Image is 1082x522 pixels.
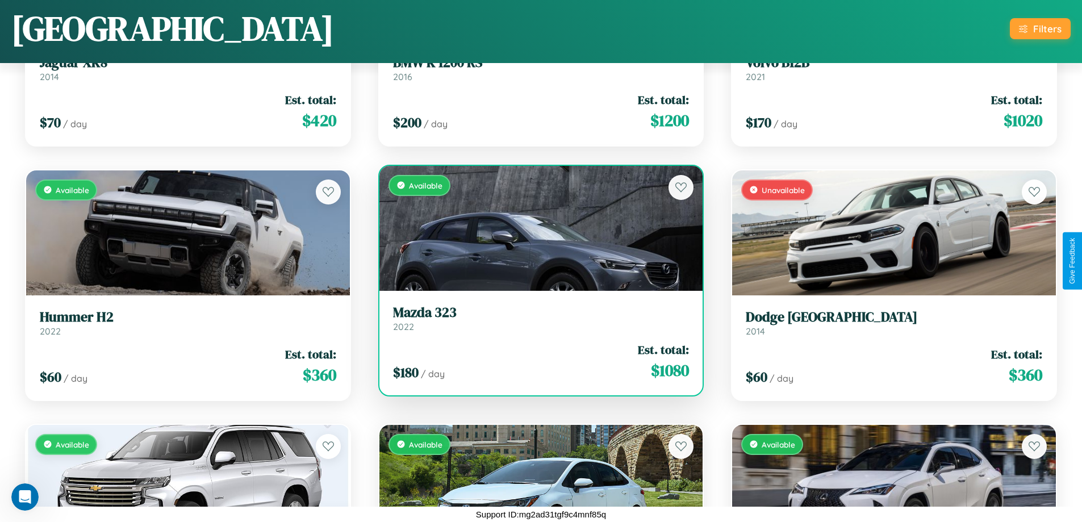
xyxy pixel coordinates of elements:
h3: Jaguar XK8 [40,55,336,71]
span: 2021 [746,71,765,82]
h3: Hummer H2 [40,309,336,325]
span: 2022 [393,321,414,332]
a: Dodge [GEOGRAPHIC_DATA]2014 [746,309,1042,337]
span: Est. total: [638,91,689,108]
h3: Volvo B12B [746,55,1042,71]
span: Unavailable [762,185,805,195]
span: Est. total: [991,91,1042,108]
span: Available [409,181,442,190]
span: Available [56,440,89,449]
span: $ 60 [746,368,767,386]
span: / day [63,118,87,130]
span: 2014 [40,71,59,82]
a: Jaguar XK82014 [40,55,336,82]
h3: Mazda 323 [393,304,690,321]
h1: [GEOGRAPHIC_DATA] [11,5,334,52]
span: / day [64,373,87,384]
span: / day [424,118,448,130]
span: 2014 [746,325,765,337]
a: Mazda 3232022 [393,304,690,332]
span: $ 360 [303,364,336,386]
span: $ 360 [1009,364,1042,386]
span: Est. total: [285,346,336,362]
div: Filters [1033,23,1062,35]
span: $ 70 [40,113,61,132]
span: / day [770,373,793,384]
button: Filters [1010,18,1071,39]
span: / day [774,118,797,130]
span: Est. total: [991,346,1042,362]
span: $ 200 [393,113,421,132]
span: Available [762,440,795,449]
a: Volvo B12B2021 [746,55,1042,82]
h3: BMW K 1200 RS [393,55,690,71]
span: $ 420 [302,109,336,132]
span: 2016 [393,71,412,82]
a: BMW K 1200 RS2016 [393,55,690,82]
div: Give Feedback [1068,238,1076,284]
span: $ 1020 [1004,109,1042,132]
span: $ 180 [393,363,419,382]
span: Est. total: [285,91,336,108]
span: $ 60 [40,368,61,386]
span: 2022 [40,325,61,337]
iframe: Intercom live chat [11,483,39,511]
p: Support ID: mg2ad31tgf9c4mnf85q [476,507,606,522]
span: $ 1080 [651,359,689,382]
a: Hummer H22022 [40,309,336,337]
h3: Dodge [GEOGRAPHIC_DATA] [746,309,1042,325]
span: $ 170 [746,113,771,132]
span: Est. total: [638,341,689,358]
span: Available [409,440,442,449]
span: / day [421,368,445,379]
span: $ 1200 [650,109,689,132]
span: Available [56,185,89,195]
